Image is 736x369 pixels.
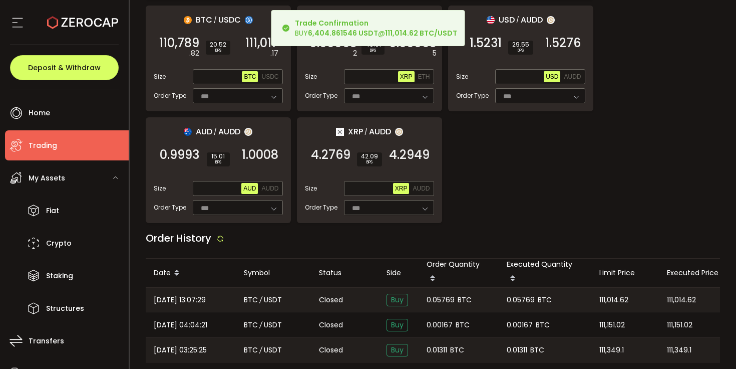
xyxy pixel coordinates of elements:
span: 0.00167 [427,319,453,331]
em: / [259,344,262,356]
span: 20.52 [210,42,226,48]
span: My Assets [29,171,65,186]
span: AUDD [218,125,240,138]
span: USDC [261,73,278,80]
em: .82 [189,48,199,59]
span: Order Type [154,203,186,212]
span: AUDD [413,185,430,192]
span: 1.0008 [242,150,278,160]
em: .17 [270,48,278,59]
span: BTC [244,319,258,331]
div: Order Quantity [419,259,499,287]
i: BPS [210,48,226,54]
div: Limit Price [591,267,659,279]
span: ETH [418,73,430,80]
button: AUDD [411,183,432,194]
em: / [214,16,217,25]
span: Order History [146,231,211,245]
img: xrp_portfolio.png [336,128,344,136]
span: XRP [348,125,363,138]
span: 0.01311 [427,344,447,356]
span: USD [546,73,558,80]
span: USDC [218,14,241,26]
span: BTC [456,319,470,331]
span: AUDD [261,185,278,192]
span: XRP [395,185,408,192]
span: 4.2949 [389,150,430,160]
span: Closed [319,345,343,355]
i: BPS [512,48,529,54]
div: Status [311,267,379,279]
span: 42.09 [361,153,378,159]
span: 0.00167 [507,319,533,331]
span: Size [305,72,317,81]
button: ETH [416,71,432,82]
button: USD [544,71,560,82]
em: 5 [433,48,437,59]
span: BTC [196,14,212,26]
span: 111,349.1 [667,344,691,356]
img: zuPXiwguUFiBOIQyqLOiXsnnNitlx7q4LCwEbLHADjIpTka+Lip0HH8D0VTrd02z+wEAAAAASUVORK5CYII= [395,128,403,136]
button: XRP [398,71,415,82]
span: BTC [530,344,544,356]
button: AUDD [562,71,583,82]
button: AUDD [259,183,280,194]
i: BPS [211,159,226,165]
span: 29.55 [512,42,529,48]
span: AUD [243,185,256,192]
span: Buy [387,319,408,331]
span: 0.00065 [389,38,437,48]
span: BTC [450,344,464,356]
span: AUDD [564,73,581,80]
em: / [259,319,262,331]
b: Trade Confirmation [295,18,369,28]
button: Deposit & Withdraw [10,55,119,80]
em: 2 [353,48,357,59]
span: 1.5231 [470,38,502,48]
div: Symbol [236,267,311,279]
span: [DATE] 03:25:25 [154,344,207,356]
img: zuPXiwguUFiBOIQyqLOiXsnnNitlx7q4LCwEbLHADjIpTka+Lip0HH8D0VTrd02z+wEAAAAASUVORK5CYII= [244,128,252,136]
span: 0.05769 [427,294,455,306]
span: Size [154,72,166,81]
span: Fiat [46,204,59,218]
span: BTC [538,294,552,306]
span: Deposit & Withdraw [28,64,101,71]
span: 0.00065 [309,38,357,48]
span: AUD [196,125,212,138]
div: Executed Price [659,267,726,279]
span: 0.01311 [507,344,527,356]
span: BTC [244,73,256,80]
span: AUDD [369,125,391,138]
span: Order Type [154,91,186,100]
span: USDT [264,294,282,306]
span: Order Type [305,203,337,212]
span: [DATE] 04:04:21 [154,319,207,331]
b: 111,014.62 BTC/USDT [385,28,457,38]
span: Order Type [305,91,337,100]
img: usdc_portfolio.svg [245,16,253,24]
span: 0.05769 [507,294,535,306]
span: Home [29,106,50,120]
span: 111,014.62 [599,294,628,306]
span: Closed [319,295,343,305]
em: / [364,127,367,136]
img: zuPXiwguUFiBOIQyqLOiXsnnNitlx7q4LCwEbLHADjIpTka+Lip0HH8D0VTrd02z+wEAAAAASUVORK5CYII= [547,16,555,24]
div: BUY @ [295,18,457,38]
span: USDT [264,319,282,331]
span: 1.5276 [545,38,581,48]
img: aud_portfolio.svg [184,128,192,136]
div: Side [379,267,419,279]
i: BPS [361,159,378,165]
div: Executed Quantity [499,259,591,287]
span: 110,789 [159,38,199,48]
em: / [259,294,262,306]
span: Size [154,184,166,193]
span: Trading [29,138,57,153]
span: BTC [536,319,550,331]
em: / [516,16,519,25]
span: AUDD [521,14,543,26]
span: USDT [264,344,282,356]
span: 15.01 [211,153,226,159]
span: Size [305,184,317,193]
